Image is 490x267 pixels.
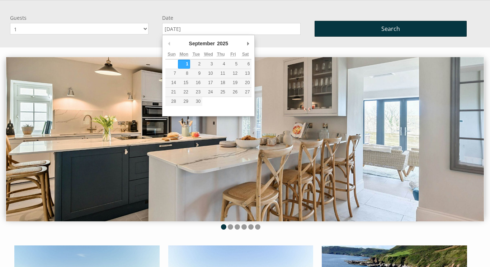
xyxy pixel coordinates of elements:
[165,78,178,87] button: 14
[381,25,400,33] span: Search
[168,52,176,57] abbr: Sunday
[215,88,227,97] button: 25
[239,88,251,97] button: 27
[239,69,251,78] button: 13
[239,60,251,69] button: 6
[178,88,190,97] button: 22
[190,97,202,106] button: 30
[193,52,200,57] abbr: Tuesday
[230,52,236,57] abbr: Friday
[178,97,190,106] button: 29
[227,60,239,69] button: 5
[244,38,251,49] button: Next Month
[227,69,239,78] button: 12
[315,21,467,37] button: Search
[215,78,227,87] button: 18
[216,38,229,49] div: 2025
[239,78,251,87] button: 20
[165,38,173,49] button: Previous Month
[188,38,216,49] div: September
[179,52,188,57] abbr: Monday
[204,52,213,57] abbr: Wednesday
[227,88,239,97] button: 26
[165,88,178,97] button: 21
[165,69,178,78] button: 7
[242,52,249,57] abbr: Saturday
[227,78,239,87] button: 19
[190,69,202,78] button: 9
[215,69,227,78] button: 11
[178,60,190,69] button: 1
[162,14,301,21] label: Date
[215,60,227,69] button: 4
[202,60,215,69] button: 3
[162,23,301,35] input: Arrival Date
[202,88,215,97] button: 24
[190,78,202,87] button: 16
[10,14,149,21] label: Guests
[190,60,202,69] button: 2
[202,69,215,78] button: 10
[178,69,190,78] button: 8
[165,97,178,106] button: 28
[190,88,202,97] button: 23
[202,78,215,87] button: 17
[217,52,225,57] abbr: Thursday
[178,78,190,87] button: 15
